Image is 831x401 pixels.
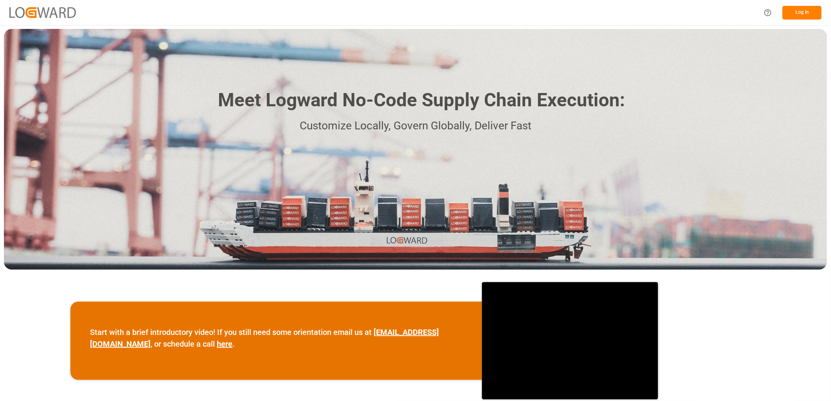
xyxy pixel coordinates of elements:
p: Start with a brief introductory video! If you still need some orientation email us at , or schedu... [90,326,462,350]
img: Logward_new_orange.png [9,7,76,18]
iframe: video [482,282,658,399]
p: Customize Locally, Govern Globally, Deliver Fast [206,117,625,135]
h1: Meet Logward No-Code Supply Chain Execution: [218,86,625,114]
a: [EMAIL_ADDRESS][DOMAIN_NAME] [90,328,439,349]
a: here [217,339,232,349]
